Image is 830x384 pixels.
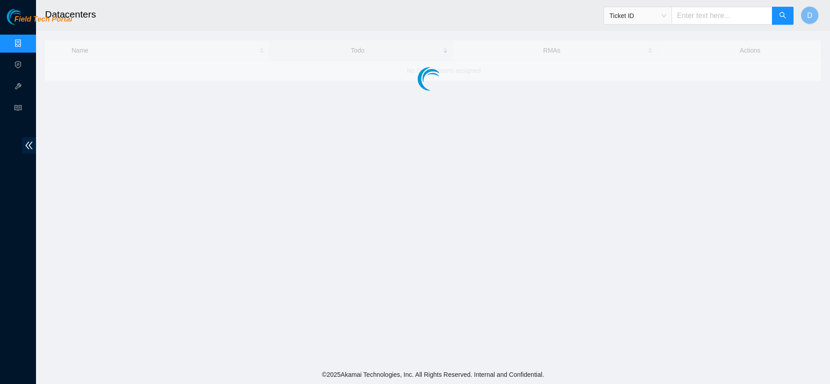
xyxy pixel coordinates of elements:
a: Akamai TechnologiesField Tech Portal [7,16,72,28]
button: search [772,7,794,25]
button: D [801,6,819,24]
footer: © 2025 Akamai Technologies, Inc. All Rights Reserved. Internal and Confidential. [36,365,830,384]
img: Akamai Technologies [7,9,45,25]
span: D [807,10,812,21]
span: Field Tech Portal [14,15,72,24]
span: read [14,100,22,118]
input: Enter text here... [672,7,772,25]
span: double-left [22,137,36,154]
span: search [779,12,786,20]
span: Ticket ID [609,9,666,22]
